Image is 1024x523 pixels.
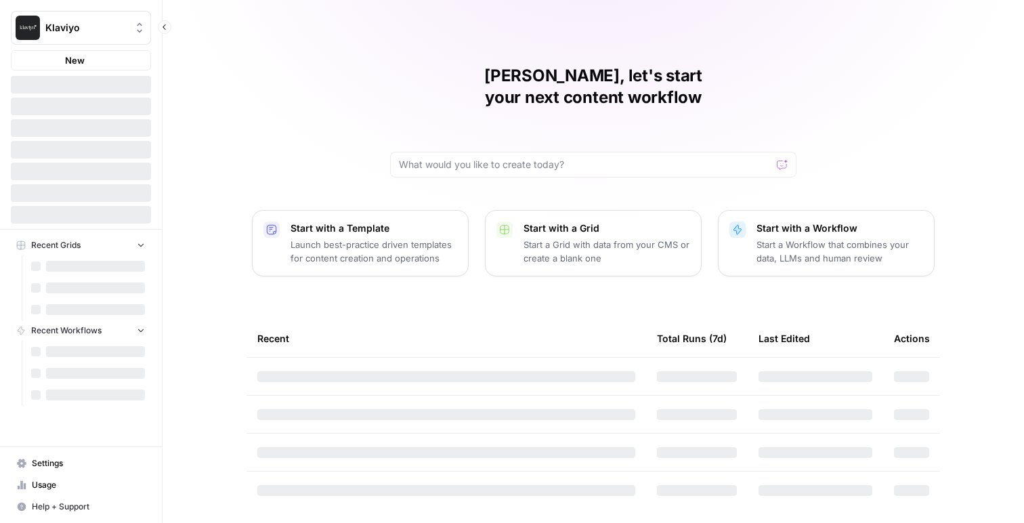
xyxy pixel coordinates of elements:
button: Workspace: Klaviyo [11,11,151,45]
div: Total Runs (7d) [657,320,727,357]
span: Help + Support [32,501,145,513]
div: Last Edited [759,320,810,357]
button: Recent Grids [11,235,151,255]
button: Start with a TemplateLaunch best-practice driven templates for content creation and operations [252,210,469,276]
a: Settings [11,453,151,474]
button: New [11,50,151,70]
p: Start with a Workflow [756,222,923,235]
button: Recent Workflows [11,320,151,341]
img: Klaviyo Logo [16,16,40,40]
button: Help + Support [11,496,151,518]
div: Actions [894,320,930,357]
button: Start with a GridStart a Grid with data from your CMS or create a blank one [485,210,702,276]
span: New [65,54,85,67]
button: Start with a WorkflowStart a Workflow that combines your data, LLMs and human review [718,210,935,276]
span: Usage [32,479,145,491]
p: Start a Workflow that combines your data, LLMs and human review [756,238,923,265]
p: Start with a Template [291,222,457,235]
span: Recent Grids [31,239,81,251]
div: Recent [257,320,635,357]
input: What would you like to create today? [399,158,771,171]
p: Launch best-practice driven templates for content creation and operations [291,238,457,265]
span: Klaviyo [45,21,127,35]
p: Start with a Grid [524,222,690,235]
a: Usage [11,474,151,496]
p: Start a Grid with data from your CMS or create a blank one [524,238,690,265]
span: Settings [32,457,145,469]
span: Recent Workflows [31,325,102,337]
h1: [PERSON_NAME], let's start your next content workflow [390,65,796,108]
